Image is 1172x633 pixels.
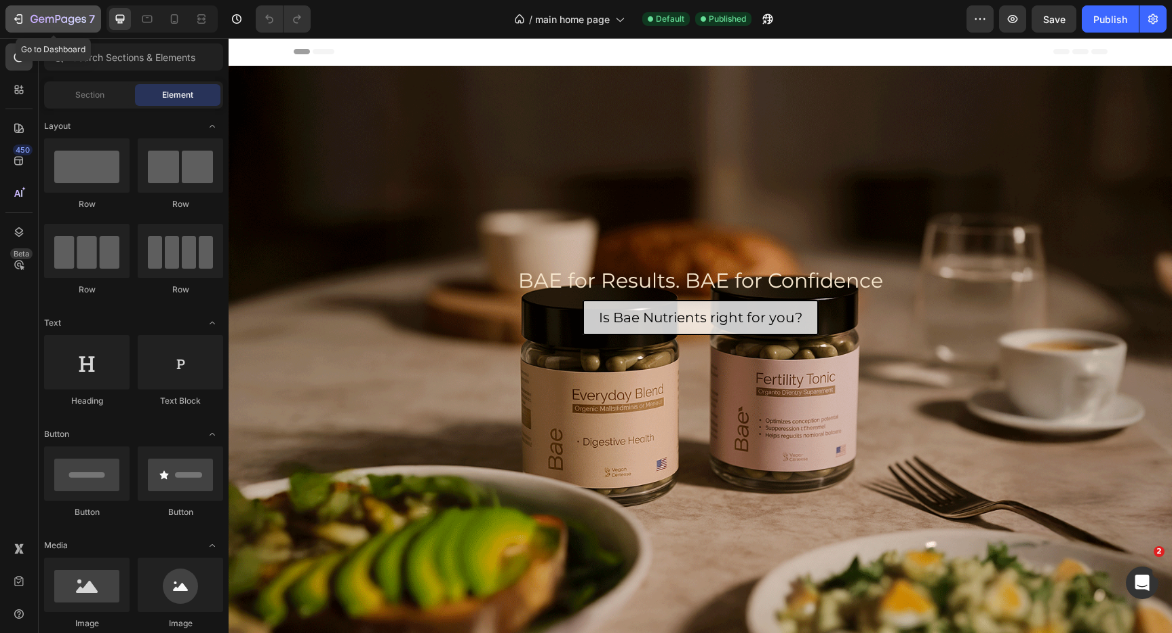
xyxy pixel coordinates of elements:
p: 7 [89,11,95,27]
span: Button [44,428,69,440]
div: 450 [13,145,33,155]
iframe: Intercom live chat [1126,567,1158,599]
div: Row [138,198,223,210]
button: Save [1032,5,1076,33]
span: Toggle open [201,535,223,556]
p: Is Bae Nutrients right for you? [370,267,574,292]
span: Media [44,539,68,552]
span: Layout [44,120,71,132]
div: Image [44,617,130,630]
div: Row [138,284,223,296]
span: Published [709,13,746,25]
button: Publish [1082,5,1139,33]
div: Row [44,284,130,296]
div: Publish [1093,12,1127,26]
span: main home page [535,12,610,26]
span: Section [75,89,104,101]
span: / [529,12,532,26]
span: Toggle open [201,115,223,137]
iframe: Design area [229,38,1172,633]
span: Toggle open [201,312,223,334]
div: Image [138,617,223,630]
div: Beta [10,248,33,259]
div: Button [138,506,223,518]
div: Undo/Redo [256,5,311,33]
span: Default [656,13,684,25]
input: Search Sections & Elements [44,43,223,71]
span: Element [162,89,193,101]
div: Text Block [138,395,223,407]
div: Heading [44,395,130,407]
a: Is Bae Nutrients right for you? [354,262,590,297]
span: 2 [1154,546,1165,557]
span: Text [44,317,61,329]
span: Save [1043,14,1066,25]
button: 7 [5,5,101,33]
div: Button [44,506,130,518]
div: Row [44,198,130,210]
span: Toggle open [201,423,223,445]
